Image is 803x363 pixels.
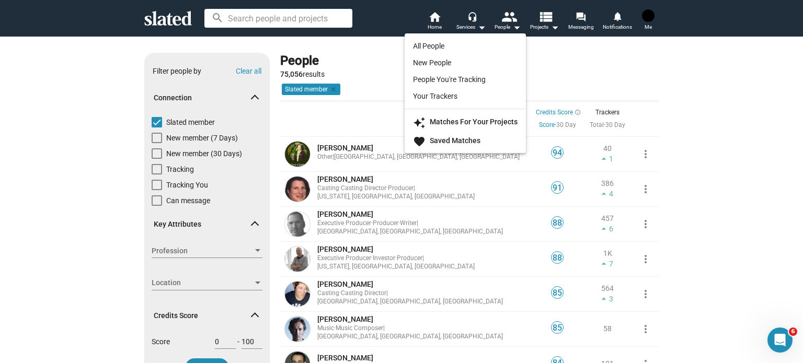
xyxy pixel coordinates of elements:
strong: Saved Matches [430,136,480,145]
mat-icon: auto_awesome [413,116,426,129]
mat-icon: favorite [413,135,426,148]
a: New People [405,54,526,71]
a: People You're Tracking [405,71,526,88]
strong: Matches For Your Projects [430,118,518,126]
a: All People [405,38,526,54]
a: Your Trackers [405,88,526,104]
